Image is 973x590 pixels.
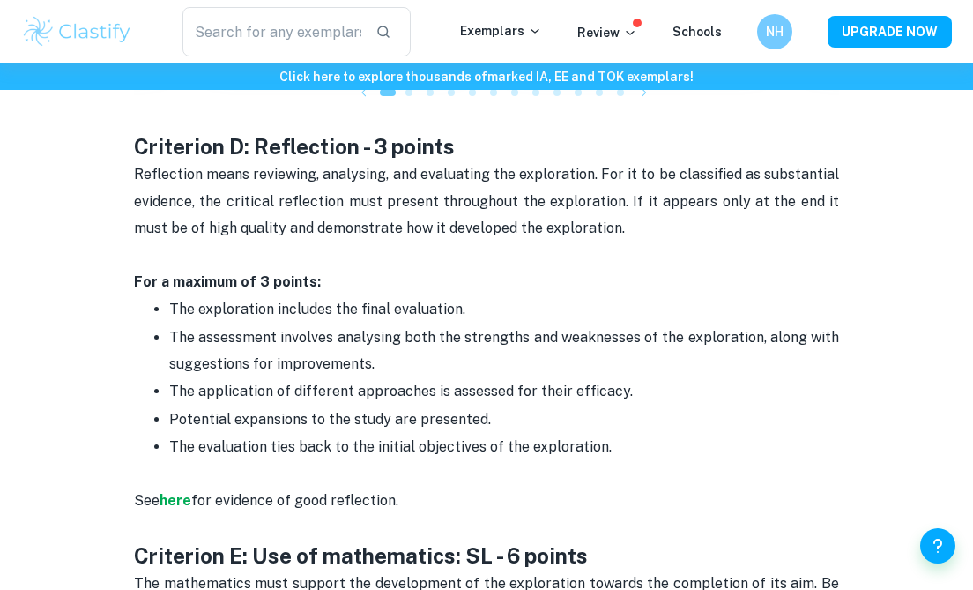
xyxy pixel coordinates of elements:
[134,543,588,568] strong: Criterion E: Use of mathematics: SL - 6 points
[765,22,785,41] h6: NH
[169,383,633,400] span: The application of different approaches is assessed for their efficacy.
[160,492,191,509] a: here
[828,16,952,48] button: UPGRADE NOW
[169,329,843,372] span: The assessment involves analysing both the strengths and weaknesses of the exploration, along wit...
[21,14,133,49] img: Clastify logo
[920,528,955,564] button: Help and Feedback
[672,25,722,39] a: Schools
[134,134,455,159] strong: Criterion D: Reflection - 3 points
[169,411,491,428] span: Potential expansions to the study are presented.
[169,438,612,455] span: The evaluation ties back to the initial objectives of the exploration.
[4,67,969,86] h6: Click here to explore thousands of marked IA, EE and TOK exemplars !
[577,23,637,42] p: Review
[169,301,465,317] span: The exploration includes the final evaluation.
[134,461,839,541] p: See for evidence of good reflection.
[134,166,843,236] span: Reflection means reviewing, analysing, and evaluating the exploration. For it to be classified as...
[134,273,321,290] strong: For a maximum of 3 points:
[182,7,362,56] input: Search for any exemplars...
[757,14,792,49] button: NH
[460,21,542,41] p: Exemplars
